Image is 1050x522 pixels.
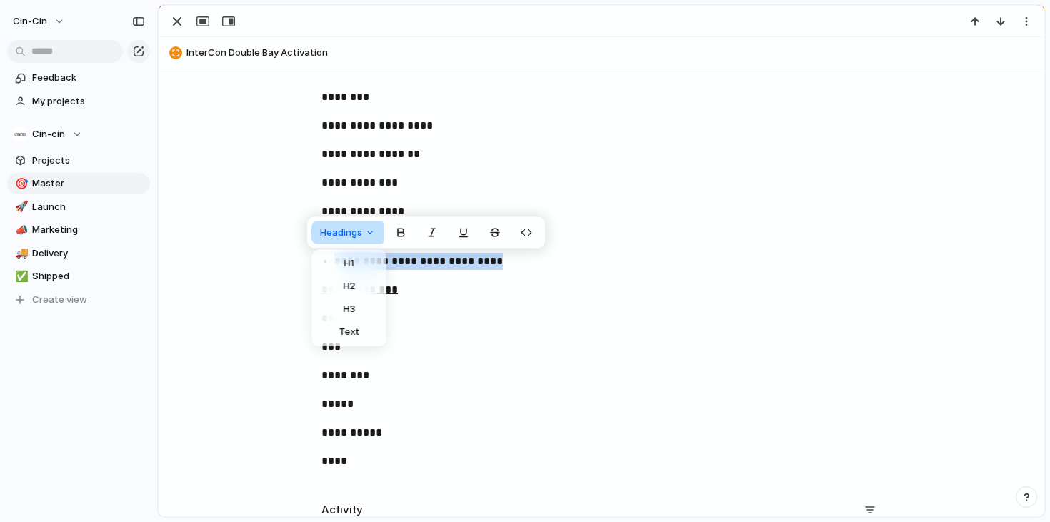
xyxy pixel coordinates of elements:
[315,252,384,275] button: H1
[339,325,359,339] span: Text
[315,321,384,343] button: Text
[315,275,384,298] button: H2
[315,298,384,321] button: H3
[344,256,354,271] span: H1
[343,279,355,293] span: H2
[343,302,355,316] span: H3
